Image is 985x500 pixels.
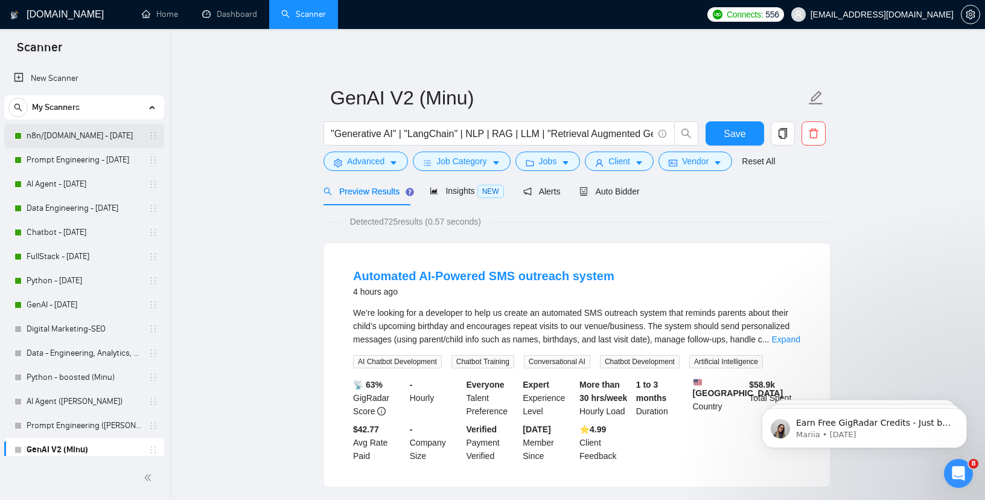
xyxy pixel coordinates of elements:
span: Detected 725 results (0.57 seconds) [342,215,489,228]
span: holder [148,228,158,237]
a: New Scanner [14,66,155,91]
button: search [674,121,698,146]
span: caret-down [389,158,398,167]
a: GenAI V2 (Minu) [27,438,141,462]
span: Job Category [436,155,486,168]
span: Connects: [727,8,763,21]
span: folder [526,158,534,167]
span: holder [148,397,158,406]
input: Scanner name... [330,83,806,113]
span: search [9,103,27,112]
span: holder [148,252,158,261]
span: search [675,128,698,139]
a: Digital Marketing-SEO [27,317,141,341]
div: 4 hours ago [353,284,614,299]
b: 📡 63% [353,380,383,389]
span: copy [771,128,794,139]
button: userClientcaret-down [585,152,654,171]
b: More than 30 hrs/week [579,380,627,403]
span: Auto Bidder [579,187,639,196]
a: homeHome [142,9,178,19]
div: Company Size [407,423,464,463]
span: We’re looking for a developer to help us create an automated SMS outreach system that reminds par... [353,308,789,344]
span: delete [802,128,825,139]
div: GigRadar Score [351,378,407,418]
span: caret-down [492,158,500,167]
button: copy [771,121,795,146]
span: search [324,187,332,196]
span: edit [808,90,824,106]
b: 1 to 3 months [636,380,667,403]
span: holder [148,324,158,334]
div: Member Since [520,423,577,463]
div: Avg Rate Paid [351,423,407,463]
input: Search Freelance Jobs... [331,126,653,141]
a: searchScanner [281,9,326,19]
div: Hourly Load [577,378,634,418]
span: holder [148,204,158,213]
span: caret-down [561,158,570,167]
iframe: Intercom live chat [944,459,973,488]
span: holder [148,300,158,310]
span: AI Chatbot Development [353,355,442,368]
img: upwork-logo.png [713,10,722,19]
img: logo [10,5,19,25]
button: barsJob Categorycaret-down [413,152,510,171]
button: delete [802,121,826,146]
a: Python - boosted (Minu) [27,365,141,389]
span: Conversational AI [524,355,590,368]
span: holder [148,348,158,358]
a: FullStack - [DATE] [27,245,141,269]
span: Chatbot Development [600,355,680,368]
button: setting [961,5,980,24]
span: idcard [669,158,677,167]
span: area-chart [430,187,438,195]
iframe: Intercom notifications message [744,383,985,467]
div: Payment Verified [464,423,521,463]
span: holder [148,131,158,141]
button: settingAdvancedcaret-down [324,152,408,171]
span: holder [148,276,158,286]
div: Client Feedback [577,423,634,463]
span: Advanced [347,155,384,168]
a: dashboardDashboard [202,9,257,19]
a: AI Agent ([PERSON_NAME]) [27,389,141,414]
b: $ 58.9k [749,380,775,389]
span: Scanner [7,39,72,64]
a: Prompt Engineering - [DATE] [27,148,141,172]
span: Alerts [523,187,561,196]
button: search [8,98,28,117]
a: Data Engineering - [DATE] [27,196,141,220]
span: Artificial Intelligence [689,355,763,368]
b: Everyone [467,380,505,389]
a: Reset All [742,155,775,168]
span: setting [961,10,980,19]
img: 🇺🇸 [693,378,702,386]
span: user [794,10,803,19]
span: holder [148,445,158,455]
a: Data - Engineering, Analytics, Warehousing - Final (Minu) [27,341,141,365]
div: Experience Level [520,378,577,418]
button: folderJobscaret-down [515,152,581,171]
li: New Scanner [4,66,164,91]
span: holder [148,421,158,431]
a: GenAI - [DATE] [27,293,141,317]
b: - [410,380,413,389]
span: info-circle [658,130,666,138]
a: Prompt Engineering ([PERSON_NAME]) [27,414,141,438]
span: Preview Results [324,187,410,196]
span: Insights [430,186,503,196]
span: setting [334,158,342,167]
span: Chatbot Training [451,355,514,368]
div: Talent Preference [464,378,521,418]
a: Chatbot - [DATE] [27,220,141,245]
span: My Scanners [32,95,80,120]
button: Save [706,121,764,146]
span: 8 [969,459,978,469]
a: Python - [DATE] [27,269,141,293]
div: Tooltip anchor [404,187,415,197]
span: bars [423,158,432,167]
